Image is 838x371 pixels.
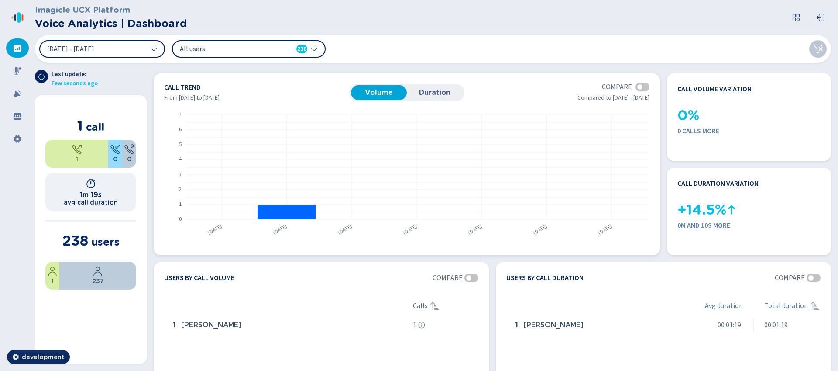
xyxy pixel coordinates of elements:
[80,191,102,199] h1: 1m 19s
[418,322,425,329] svg: info-circle
[271,223,288,237] text: [DATE]
[816,13,825,22] svg: box-arrow-left
[764,301,821,311] div: Total duration
[311,45,318,52] svg: chevron-down
[810,301,820,311] svg: sortAscending
[86,178,96,189] svg: timer
[150,45,157,52] svg: chevron-down
[6,107,29,126] div: Groups
[108,140,122,168] div: 0%
[110,144,120,155] svg: telephone-inbound
[402,223,419,237] text: [DATE]
[413,320,416,330] span: 1
[77,117,83,134] span: 1
[413,301,428,311] span: Calls
[38,73,45,80] svg: arrow-clockwise
[354,89,403,97] span: Volume
[515,320,518,330] span: 1
[532,223,549,237] text: [DATE]
[86,121,104,133] span: call
[337,223,354,237] text: [DATE]
[6,61,29,80] div: Recordings
[124,144,134,155] svg: unknown-call
[677,220,821,231] span: 0m and 10s more
[764,320,788,330] span: 00:01:19
[577,94,649,103] span: Compared to [DATE] - [DATE]
[407,85,463,100] button: Duration
[512,316,683,334] div: Stefano PalliccaSync
[677,105,699,126] span: 0%
[13,44,22,52] svg: dashboard-filled
[179,156,182,163] text: 4
[705,301,743,311] span: Avg duration
[164,84,349,91] h4: Call trend
[410,89,459,97] span: Duration
[677,178,759,189] h4: Call duration variation
[181,320,241,330] span: [PERSON_NAME]
[47,45,94,52] span: [DATE] - [DATE]
[179,126,182,134] text: 6
[59,262,136,290] div: 99.58%
[351,85,407,100] button: Volume
[13,89,22,98] svg: alarm-filled
[764,301,808,311] span: Total duration
[180,44,280,54] span: All users
[13,112,22,121] svg: groups-filled
[22,353,65,361] span: development
[35,3,187,16] h3: Imagicle UCX Platform
[122,140,136,168] div: 0%
[429,301,440,311] svg: sortAscending
[127,155,131,164] span: 0
[677,84,752,94] h4: Call volume variation
[45,262,59,290] div: 0.42%
[113,155,117,164] span: 0
[179,186,182,194] text: 2
[413,301,478,311] div: Calls
[179,141,182,149] text: 5
[91,236,120,248] span: users
[467,223,484,237] text: [DATE]
[6,84,29,103] div: Alarms
[47,266,58,277] svg: user-profile
[718,320,741,330] span: 00:01:19
[179,171,182,179] text: 3
[64,199,118,206] h2: avg call duration
[62,232,88,249] span: 238
[35,16,187,31] h2: Voice Analytics | Dashboard
[72,144,82,155] svg: telephone-outbound
[602,82,632,92] span: Compare
[173,320,176,330] span: 1
[179,111,182,119] text: 7
[52,70,98,79] span: Last update:
[597,223,614,237] text: [DATE]
[13,66,22,75] svg: mic-fill
[52,79,98,88] span: Few seconds ago
[506,273,584,283] h4: Users by call duration
[6,38,29,58] div: Dashboard
[45,140,108,168] div: 100%
[179,216,182,223] text: 0
[297,45,306,53] span: 238
[677,199,726,220] span: +14.5%
[52,277,54,286] span: 1
[429,301,440,311] div: Sorted ascending, click to sort descending
[93,266,103,277] svg: user-profile
[206,223,223,237] text: [DATE]
[39,40,165,58] button: [DATE] - [DATE]
[813,44,823,54] svg: funnel-disabled
[677,126,821,136] span: 0 calls more
[809,40,827,58] button: Clear filters
[7,350,70,364] button: development
[76,155,78,164] span: 1
[726,205,737,215] svg: kpi-up
[810,301,820,311] div: Sorted ascending, click to sort descending
[523,320,584,330] span: [PERSON_NAME]
[775,273,805,283] span: Compare
[169,316,409,334] div: Stefano PalliccaSync
[433,273,463,283] span: Compare
[92,277,104,286] span: 237
[164,94,220,103] span: From [DATE] to [DATE]
[179,201,182,208] text: 1
[164,273,234,283] h4: Users by call volume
